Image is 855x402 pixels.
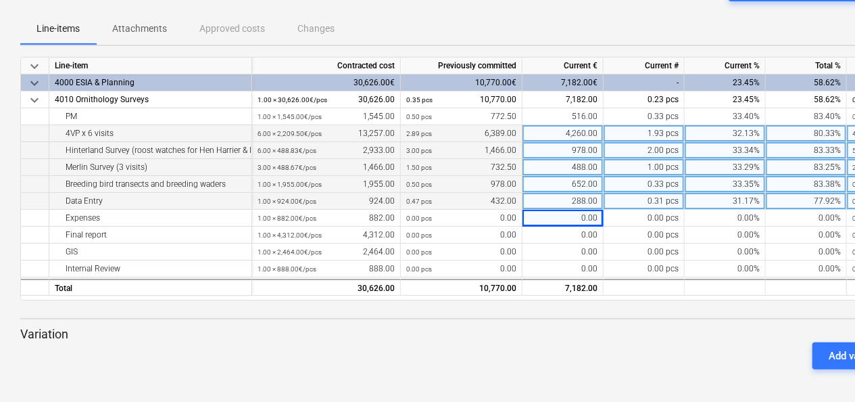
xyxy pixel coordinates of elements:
[406,181,432,188] small: 0.50 pcs
[49,279,252,296] div: Total
[522,159,604,176] div: 488.00
[766,227,847,244] div: 0.00%
[406,130,432,137] small: 2.89 pcs
[406,113,432,120] small: 0.50 pcs
[258,210,395,227] div: 882.00
[522,279,604,296] div: 7,182.00
[406,147,432,154] small: 3.00 pcs
[406,231,432,239] small: 0.00 pcs
[55,244,246,261] div: GIS
[258,125,395,142] div: 13,257.00
[406,265,432,273] small: 0.00 pcs
[522,210,604,227] div: 0.00
[258,159,395,176] div: 1,466.00
[55,125,246,142] div: 4VP x 6 visits
[55,142,246,159] div: Hinterland Survey (roost watches for Hen Harrier & I-WeBs) X 6
[258,142,395,159] div: 2,933.00
[258,108,395,125] div: 1,545.00
[55,91,246,108] div: 4010 Ornithology Surveys
[766,142,847,159] div: 83.33%
[766,193,847,210] div: 77.92%
[685,210,766,227] div: 0.00%
[685,159,766,176] div: 33.29%
[49,58,252,74] div: Line-item
[522,176,604,193] div: 652.00
[685,142,766,159] div: 33.34%
[522,193,604,210] div: 288.00
[258,227,395,244] div: 4,312.00
[406,159,516,176] div: 732.50
[258,280,395,297] div: 30,626.00
[258,261,395,277] div: 888.00
[522,58,604,74] div: Current €
[522,227,604,244] div: 0.00
[55,108,246,125] div: PM
[604,142,685,159] div: 2.00 pcs
[258,130,322,137] small: 6.00 × 2,209.50€ / pcs
[604,176,685,193] div: 0.33 pcs
[258,244,395,261] div: 2,464.00
[766,261,847,277] div: 0.00%
[604,125,685,142] div: 1.93 pcs
[406,164,432,171] small: 1.50 pcs
[766,210,847,227] div: 0.00%
[766,244,847,261] div: 0.00%
[55,159,246,176] div: Merlin Survey (3 visits)
[258,176,395,193] div: 1,955.00
[406,142,516,159] div: 1,466.00
[55,74,246,91] div: 4000 ESIA & Planning
[252,74,401,91] div: 30,626.00€
[36,22,80,36] p: Line-items
[406,244,516,261] div: 0.00
[522,74,604,91] div: 7,182.00€
[258,248,322,256] small: 1.00 × 2,464.00€ / pcs
[55,176,246,193] div: Breeding bird transects and breeding waders
[258,231,322,239] small: 1.00 × 4,312.00€ / pcs
[604,74,685,91] div: -
[685,91,766,108] div: 23.45%
[401,58,522,74] div: Previously committed
[258,147,316,154] small: 6.00 × 488.83€ / pcs
[685,261,766,277] div: 0.00%
[406,227,516,244] div: 0.00
[258,91,395,108] div: 30,626.00
[604,244,685,261] div: 0.00 pcs
[406,91,516,108] div: 10,770.00
[258,113,322,120] small: 1.00 × 1,545.00€ / pcs
[685,176,766,193] div: 33.35%
[406,193,516,210] div: 432.00
[406,198,432,205] small: 0.47 pcs
[406,248,432,256] small: 0.00 pcs
[522,244,604,261] div: 0.00
[55,227,246,244] div: Final report
[258,181,322,188] small: 1.00 × 1,955.00€ / pcs
[604,91,685,108] div: 0.23 pcs
[604,159,685,176] div: 1.00 pcs
[26,75,43,91] span: keyboard_arrow_down
[522,261,604,277] div: 0.00
[55,210,246,227] div: Expenses
[604,193,685,210] div: 0.31 pcs
[766,91,847,108] div: 58.62%
[604,58,685,74] div: Current #
[685,108,766,125] div: 33.40%
[252,58,401,74] div: Contracted cost
[685,193,766,210] div: 31.17%
[766,159,847,176] div: 83.25%
[685,227,766,244] div: 0.00%
[685,58,766,74] div: Current %
[55,261,246,277] div: Internal Review
[406,125,516,142] div: 6,389.00
[522,142,604,159] div: 978.00
[766,74,847,91] div: 58.62%
[258,164,316,171] small: 3.00 × 488.67€ / pcs
[522,125,604,142] div: 4,260.00
[406,108,516,125] div: 772.50
[406,261,516,277] div: 0.00
[401,74,522,91] div: 10,770.00€
[26,92,43,108] span: keyboard_arrow_down
[258,265,316,273] small: 1.00 × 888.00€ / pcs
[685,74,766,91] div: 23.45%
[55,193,246,210] div: Data Entry
[258,193,395,210] div: 924.00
